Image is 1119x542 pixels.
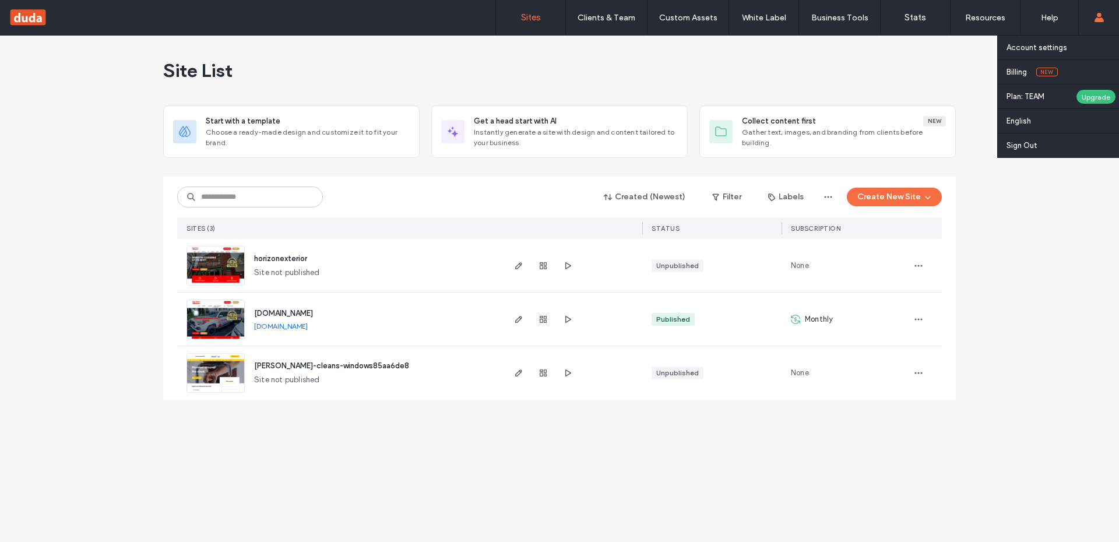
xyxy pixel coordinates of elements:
[1007,92,1076,101] label: Plan: TEAM
[811,13,868,23] label: Business Tools
[1007,60,1119,84] a: BillingNew
[791,224,840,233] span: SUBSCRIPTION
[656,261,699,271] div: Unpublished
[847,188,942,206] button: Create New Site
[254,254,307,263] a: horizonexterior
[1041,13,1058,23] label: Help
[758,188,814,206] button: Labels
[1007,36,1119,59] a: Account settings
[254,267,320,279] span: Site not published
[701,188,753,206] button: Filter
[186,224,216,233] span: SITES (3)
[1076,89,1116,104] div: Upgrade
[742,127,946,148] span: Gather text, images, and branding from clients before building.
[163,105,420,158] div: Start with a templateChoose a ready-made design and customize it to fit your brand.
[431,105,688,158] div: Get a head start with AIInstantly generate a site with design and content tailored to your business.
[805,314,833,325] span: Monthly
[521,12,541,23] label: Sites
[594,188,696,206] button: Created (Newest)
[1007,43,1067,52] label: Account settings
[791,367,809,379] span: None
[659,13,717,23] label: Custom Assets
[254,374,320,386] span: Site not published
[206,115,280,127] span: Start with a template
[578,13,635,23] label: Clients & Team
[1007,117,1031,125] label: English
[254,309,313,318] a: [DOMAIN_NAME]
[206,127,410,148] span: Choose a ready-made design and customize it to fit your brand.
[254,322,308,330] a: [DOMAIN_NAME]
[742,115,816,127] span: Collect content first
[474,127,678,148] span: Instantly generate a site with design and content tailored to your business.
[27,8,51,19] span: Help
[905,12,926,23] label: Stats
[1036,68,1058,76] span: New
[1007,141,1037,150] label: Sign Out
[791,260,809,272] span: None
[254,361,409,370] a: [PERSON_NAME]-cleans-windows85aa6de8
[965,13,1005,23] label: Resources
[1007,68,1027,76] label: Billing
[163,59,233,82] span: Site List
[1007,133,1119,157] a: Sign Out
[474,115,557,127] span: Get a head start with AI
[656,314,690,325] div: Published
[656,368,699,378] div: Unpublished
[742,13,786,23] label: White Label
[923,116,946,126] div: New
[652,224,680,233] span: STATUS
[699,105,956,158] div: Collect content firstNewGather text, images, and branding from clients before building.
